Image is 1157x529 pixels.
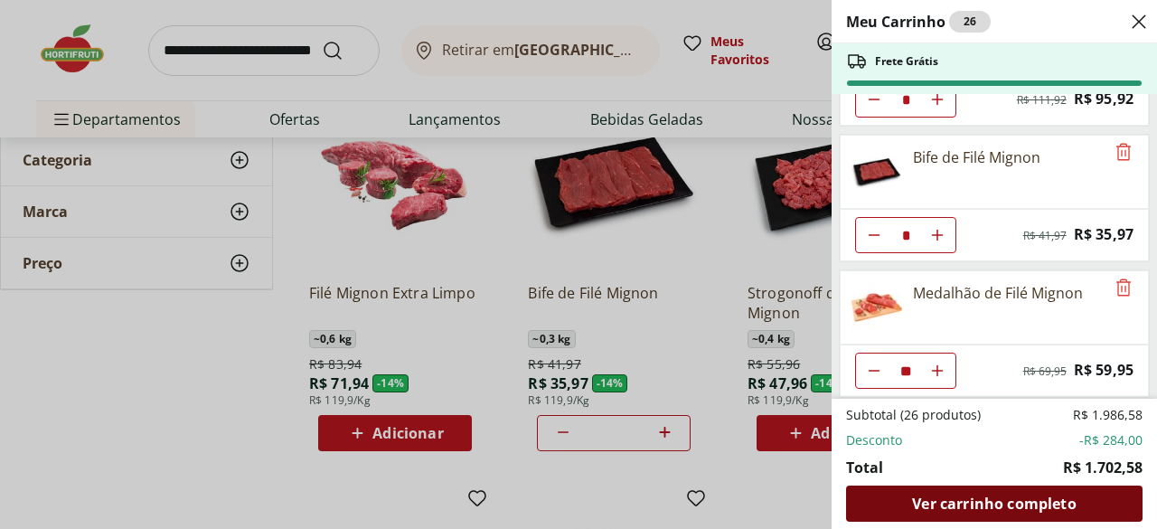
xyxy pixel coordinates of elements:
[1074,222,1133,247] span: R$ 35,97
[875,54,938,69] span: Frete Grátis
[892,354,919,388] input: Quantidade Atual
[1023,364,1067,379] span: R$ 69,95
[892,82,919,117] input: Quantidade Atual
[1023,229,1067,243] span: R$ 41,97
[913,146,1040,168] div: Bife de Filé Mignon
[1073,406,1143,424] span: R$ 1.986,58
[846,11,991,33] h2: Meu Carrinho
[851,146,902,197] img: Principal
[1074,358,1133,383] span: R$ 59,95
[1074,87,1133,111] span: R$ 95,92
[856,353,892,389] button: Diminuir Quantidade
[949,11,991,33] div: 26
[1079,431,1143,449] span: -R$ 284,00
[1063,457,1143,478] span: R$ 1.702,58
[919,353,955,389] button: Aumentar Quantidade
[913,282,1083,304] div: Medalhão de Filé Mignon
[1017,93,1067,108] span: R$ 111,92
[1113,278,1134,299] button: Remove
[856,217,892,253] button: Diminuir Quantidade
[846,406,981,424] span: Subtotal (26 produtos)
[846,431,902,449] span: Desconto
[919,217,955,253] button: Aumentar Quantidade
[846,486,1143,522] a: Ver carrinho completo
[919,81,955,118] button: Aumentar Quantidade
[856,81,892,118] button: Diminuir Quantidade
[892,218,919,252] input: Quantidade Atual
[846,457,883,478] span: Total
[1113,142,1134,164] button: Remove
[912,496,1076,511] span: Ver carrinho completo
